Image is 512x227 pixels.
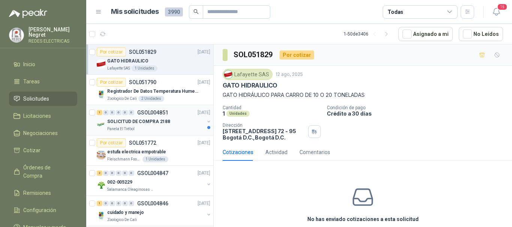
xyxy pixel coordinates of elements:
[224,70,232,79] img: Company Logo
[97,59,106,68] img: Company Logo
[122,171,128,176] div: 0
[103,110,109,115] div: 0
[97,169,212,193] a: 2 0 0 0 0 0 GSOL004847[DATE] Company Logo002-005229Salamanca Oleaginosas SAS
[327,110,509,117] p: Crédito a 30 días
[28,39,77,43] p: REDES ELECTRICAS
[9,160,77,183] a: Órdenes de Compra
[116,110,121,115] div: 0
[193,9,199,14] span: search
[97,181,106,190] img: Company Logo
[132,65,157,71] div: 1 Unidades
[223,128,305,141] p: [STREET_ADDRESS] 72 - 95 Bogotá D.C. , Bogotá D.C.
[307,215,419,223] h3: No has enviado cotizaciones a esta solicitud
[86,75,213,105] a: Por cotizarSOL051790[DATE] Company LogoRegistrador De Datos Temperatura Humedad Usb 32.000 Regist...
[129,49,156,55] p: SOL051829
[223,69,272,80] div: Lafayette SAS
[223,148,253,156] div: Cotizaciones
[116,201,121,206] div: 0
[109,201,115,206] div: 0
[129,110,134,115] div: 0
[23,206,56,214] span: Configuración
[9,143,77,157] a: Cotizar
[107,209,144,216] p: cuidado y manejo
[107,118,170,125] p: SOLICITUD DE COMPRA 2188
[9,203,77,217] a: Configuración
[97,171,102,176] div: 2
[86,135,213,166] a: Por cotizarSOL051772[DATE] Company Logoestufa electrica empotrableFleischmann Foods S.A.1 Unidades
[107,96,137,102] p: Zoologico De Cali
[344,28,392,40] div: 1 - 50 de 3406
[398,27,453,41] button: Asignado a mi
[86,45,213,75] a: Por cotizarSOL051829[DATE] Company LogoGATO HIDRAULICOLafayette SAS1 Unidades
[97,201,102,206] div: 1
[275,71,303,78] p: 12 ago, 2025
[23,112,51,120] span: Licitaciones
[23,77,40,86] span: Tareas
[223,82,277,89] p: GATO HIDRAULICO
[97,108,212,132] a: 1 0 0 0 0 0 GSOL004851[DATE] Company LogoSOLICITUD DE COMPRA 2188Panela El Trébol
[490,5,503,19] button: 15
[129,201,134,206] div: 0
[107,58,148,65] p: GATO HIDRAULICO
[97,110,102,115] div: 1
[28,27,77,37] p: [PERSON_NAME] Negret
[388,8,403,16] div: Todas
[23,163,70,180] span: Órdenes de Compra
[97,78,126,87] div: Por cotizar
[129,140,156,145] p: SOL051772
[265,148,287,156] div: Actividad
[9,92,77,106] a: Solicitudes
[107,65,130,71] p: Lafayette SAS
[23,146,40,154] span: Cotizar
[497,3,508,10] span: 15
[23,129,58,137] span: Negociaciones
[142,156,168,162] div: 1 Unidades
[9,57,77,71] a: Inicio
[223,123,305,128] p: Dirección
[299,148,330,156] div: Comentarios
[234,49,274,61] h3: SOL051829
[198,200,210,207] p: [DATE]
[107,88,201,95] p: Registrador De Datos Temperatura Humedad Usb 32.000 Registro
[122,110,128,115] div: 0
[97,90,106,99] img: Company Logo
[165,7,183,16] span: 3990
[459,27,503,41] button: No Leídos
[223,91,503,99] p: GATO HIDRÁULICO PARA CARRO DE 10 O 20 TONELADAS
[23,189,51,197] span: Remisiones
[223,110,225,117] p: 1
[137,201,168,206] p: GSOL004846
[138,96,164,102] div: 2 Unidades
[109,110,115,115] div: 0
[9,9,47,18] img: Logo peakr
[23,95,49,103] span: Solicitudes
[226,111,250,117] div: Unidades
[107,156,141,162] p: Fleischmann Foods S.A.
[116,171,121,176] div: 0
[198,170,210,177] p: [DATE]
[111,6,159,17] h1: Mis solicitudes
[23,60,35,68] span: Inicio
[122,201,128,206] div: 0
[198,139,210,147] p: [DATE]
[107,179,132,186] p: 002-005229
[129,171,134,176] div: 0
[9,109,77,123] a: Licitaciones
[280,50,314,59] div: Por cotizar
[97,120,106,129] img: Company Logo
[198,79,210,86] p: [DATE]
[97,211,106,220] img: Company Logo
[107,148,166,156] p: estufa electrica empotrable
[97,199,212,223] a: 1 0 0 0 0 0 GSOL004846[DATE] Company Logocuidado y manejoZoologico De Cali
[198,49,210,56] p: [DATE]
[137,110,168,115] p: GSOL004851
[97,150,106,159] img: Company Logo
[137,171,168,176] p: GSOL004847
[103,201,109,206] div: 0
[107,187,154,193] p: Salamanca Oleaginosas SAS
[223,105,321,110] p: Cantidad
[9,74,77,89] a: Tareas
[103,171,109,176] div: 0
[9,28,24,42] img: Company Logo
[97,47,126,56] div: Por cotizar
